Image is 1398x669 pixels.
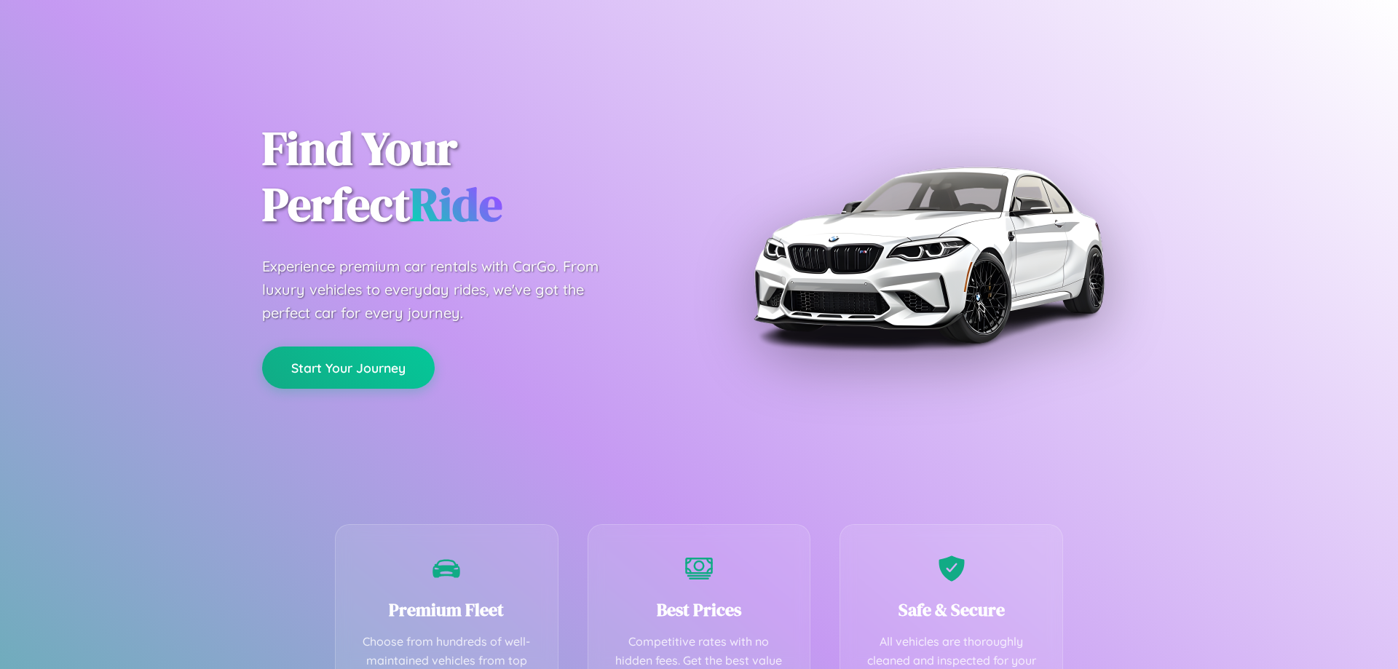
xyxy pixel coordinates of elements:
[262,255,626,325] p: Experience premium car rentals with CarGo. From luxury vehicles to everyday rides, we've got the ...
[262,121,677,233] h1: Find Your Perfect
[262,347,435,389] button: Start Your Journey
[746,73,1110,437] img: Premium BMW car rental vehicle
[610,598,789,622] h3: Best Prices
[358,598,536,622] h3: Premium Fleet
[410,173,502,236] span: Ride
[862,598,1040,622] h3: Safe & Secure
